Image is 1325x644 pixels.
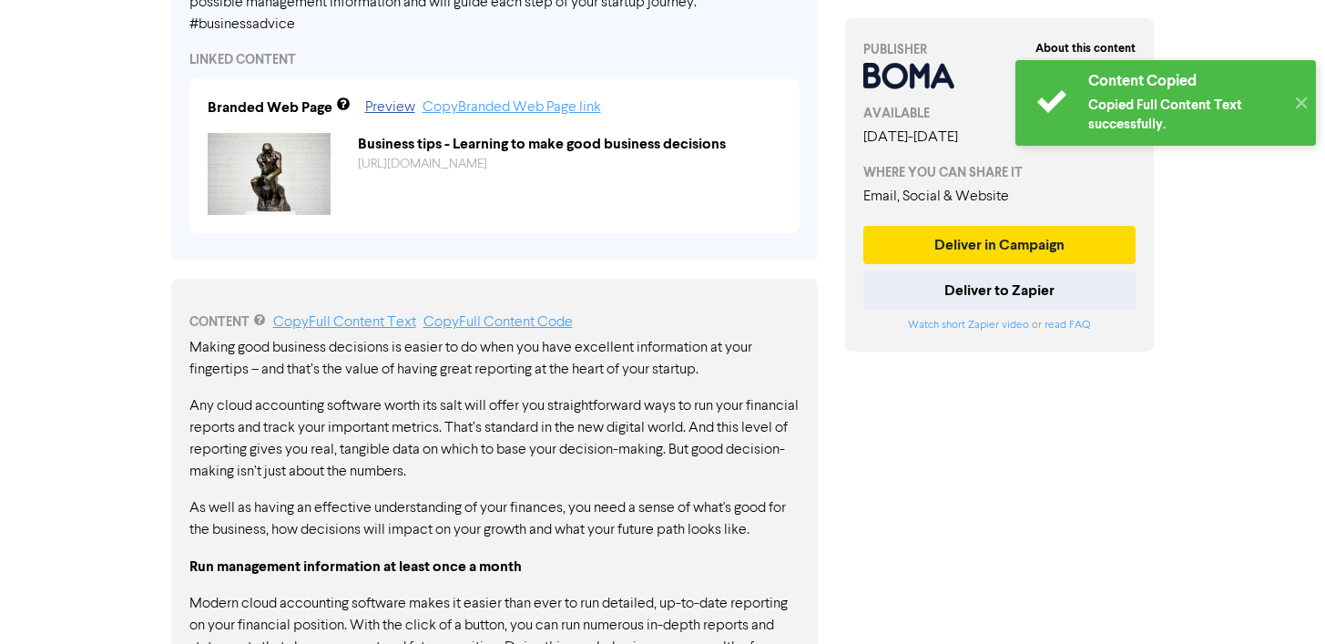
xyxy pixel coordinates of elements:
div: [DATE] - [DATE] [863,127,1136,148]
div: Email, Social & Website [863,186,1136,208]
div: LINKED CONTENT [189,50,800,69]
div: or [863,317,1136,333]
div: https://public2.bomamarketing.com/cp/3lB3XvoZkMhQUYuoNcAVtG?sa=JVmiRFp [344,155,795,174]
iframe: Chat Widget [1234,557,1325,644]
a: Preview [365,100,415,115]
div: Branded Web Page [208,97,332,118]
div: CONTENT [189,312,800,333]
p: Making good business decisions is easier to do when you have excellent information at your finger... [189,337,800,381]
a: Watch short Zapier video [908,320,1029,331]
button: Deliver to Zapier [863,271,1136,310]
strong: About this content [1035,41,1136,56]
a: Copy Full Content Code [423,315,573,330]
div: WHERE YOU CAN SHARE IT [863,163,1136,182]
button: Deliver in Campaign [863,226,1136,264]
p: As well as having an effective understanding of your finances, you need a sense of what's good fo... [189,497,800,541]
p: Any cloud accounting software worth its salt will offer you straightforward ways to run your fina... [189,395,800,483]
a: [URL][DOMAIN_NAME] [358,158,487,170]
div: AVAILABLE [863,104,1136,123]
div: Business tips - Learning to make good business decisions [344,133,795,155]
div: Content Copied [1088,72,1284,91]
strong: Run management information at least once a month [189,557,522,576]
div: PUBLISHER [863,40,1136,59]
a: read FAQ [1045,320,1090,331]
a: Copy Branded Web Page link [423,100,601,115]
a: Copy Full Content Text [273,315,416,330]
div: Copied Full Content Text successfully. [1088,96,1284,134]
